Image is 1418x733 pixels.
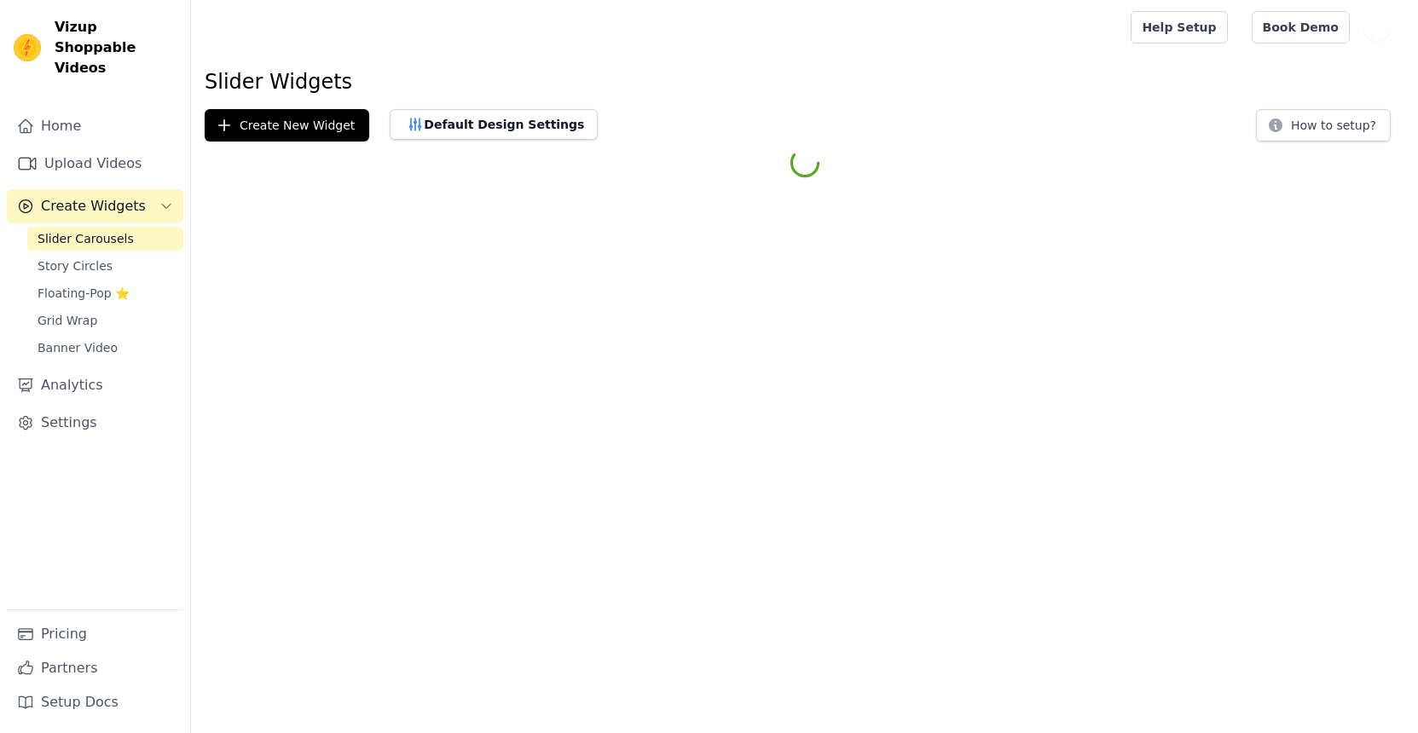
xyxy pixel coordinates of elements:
span: Story Circles [38,257,113,274]
a: Analytics [7,368,183,402]
span: Create Widgets [41,196,146,216]
button: How to setup? [1256,109,1391,141]
a: Book Demo [1252,11,1350,43]
button: Create New Widget [205,109,369,141]
a: Grid Wrap [27,309,183,332]
span: Banner Video [38,339,118,356]
a: How to setup? [1256,121,1391,137]
a: Help Setup [1131,11,1227,43]
a: Upload Videos [7,147,183,181]
span: Grid Wrap [38,312,97,329]
a: Banner Video [27,336,183,360]
span: Vizup Shoppable Videos [55,17,177,78]
a: Setup Docs [7,685,183,719]
img: Vizup [14,34,41,61]
a: Settings [7,406,183,440]
span: Slider Carousels [38,230,134,247]
a: Pricing [7,617,183,651]
button: Create Widgets [7,189,183,223]
a: Floating-Pop ⭐ [27,281,183,305]
a: Partners [7,651,183,685]
a: Slider Carousels [27,227,183,251]
a: Home [7,109,183,143]
h1: Slider Widgets [205,68,1404,95]
a: Story Circles [27,254,183,278]
button: Default Design Settings [390,109,598,140]
span: Floating-Pop ⭐ [38,285,130,302]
